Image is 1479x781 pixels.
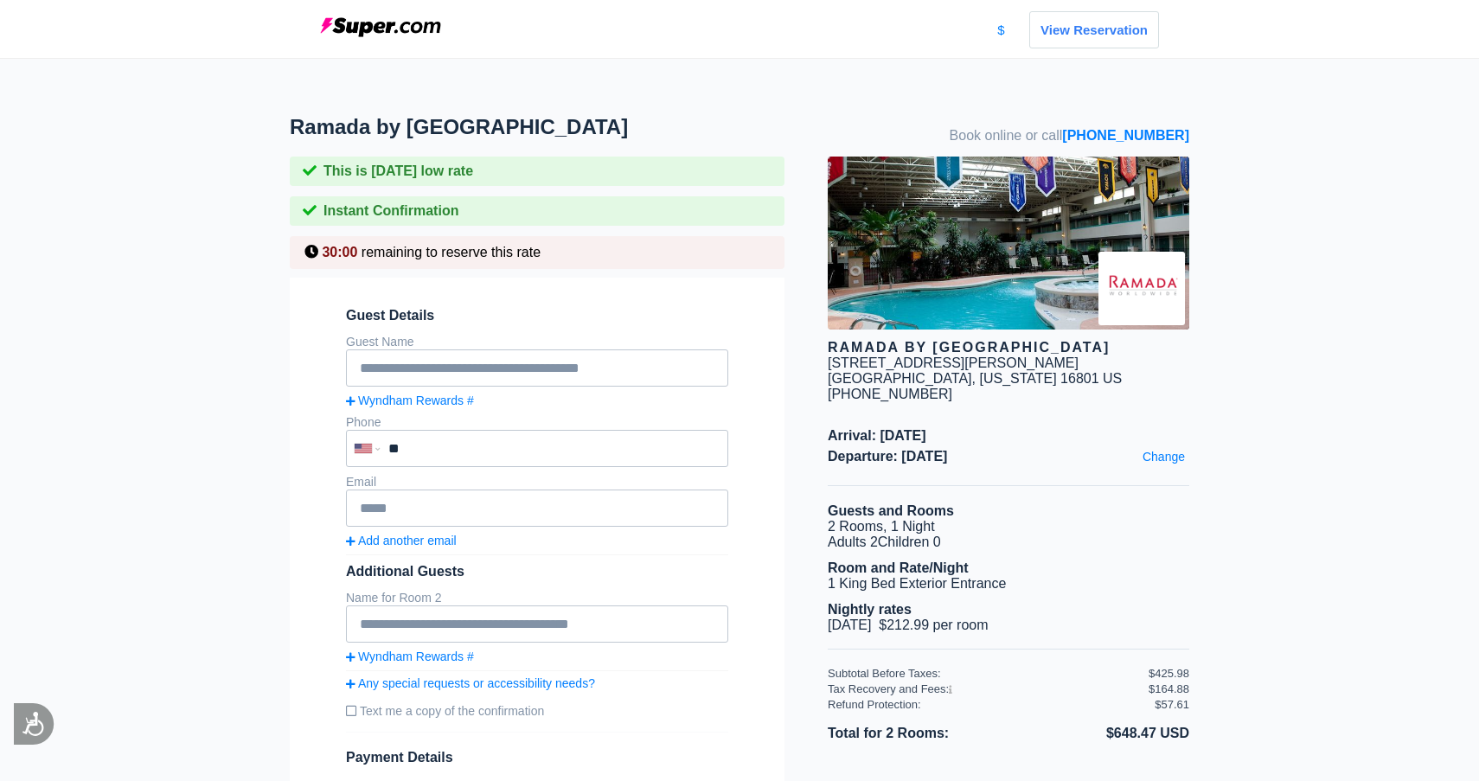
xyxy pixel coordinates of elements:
label: Name for Room 2 [346,591,441,605]
img: supercom_logo.png [320,17,441,37]
span: Children 0 [878,535,941,549]
span: [US_STATE] [979,371,1056,386]
b: Room and Rate/Night [828,560,969,575]
span: Payment Details [346,750,453,765]
span: Arrival: [DATE] [828,428,1189,444]
span: remaining to reserve this rate [362,245,541,259]
div: $425.98 [1149,667,1189,680]
label: Phone [346,415,381,429]
b: Guests and Rooms [828,503,954,518]
a: Wyndham Rewards # [346,650,728,663]
a: Add another email [346,534,728,547]
a: Change [1138,445,1189,468]
li: Adults 2 [828,535,1189,550]
span: Departure: [DATE] [828,449,1189,464]
div: Refund Protection: [828,698,1155,711]
span: US [1103,371,1122,386]
a: Wyndham Rewards # [346,394,728,407]
div: Ramada by [GEOGRAPHIC_DATA] [828,340,1189,355]
div: [STREET_ADDRESS][PERSON_NAME] [828,355,1079,371]
div: [PHONE_NUMBER] [828,387,1189,402]
div: Subtotal Before Taxes: [828,667,1149,680]
h1: Ramada by [GEOGRAPHIC_DATA] [290,115,828,139]
label: Text me a copy of the confirmation [346,697,728,725]
img: hotel image [828,157,1189,330]
div: United States: +1 [348,432,384,465]
a: View Reservation [1029,11,1159,48]
li: Total for 2 Rooms: [828,722,1008,745]
li: $648.47 USD [1008,722,1189,745]
span: [DATE] $212.99 per room [828,618,989,632]
span: Book online or call [950,128,1189,144]
span: [GEOGRAPHIC_DATA], [828,371,976,386]
img: Brand logo for Ramada by Wyndham State College Hotel & Conference Center [1098,252,1185,325]
b: Nightly rates [828,602,912,617]
div: Additional Guests [346,564,728,579]
span: Guest Details [346,308,728,323]
label: Guest Name [346,335,414,349]
div: Instant Confirmation [290,196,784,226]
li: 2 Rooms, 1 Night [828,519,1189,535]
li: 1 King Bed Exterior Entrance [828,576,1189,592]
label: Email [346,475,376,489]
div: Tax Recovery and Fees: [828,682,1149,695]
a: $ [997,22,1004,37]
span: 16801 [1060,371,1099,386]
a: Any special requests or accessibility needs? [346,676,728,690]
span: 30:00 [322,245,357,259]
div: $57.61 [1155,698,1189,711]
div: This is [DATE] low rate [290,157,784,186]
a: [PHONE_NUMBER] [1062,128,1189,143]
div: $164.88 [1149,682,1189,695]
